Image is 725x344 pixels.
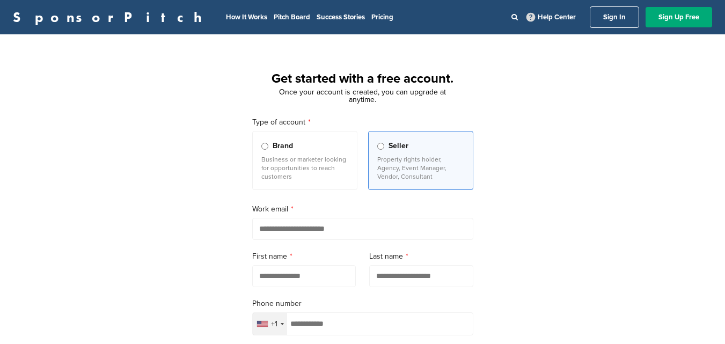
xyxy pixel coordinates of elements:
a: Sign Up Free [646,7,712,27]
span: Once your account is created, you can upgrade at anytime. [279,87,446,104]
a: Sign In [590,6,639,28]
label: Work email [252,203,473,215]
label: First name [252,251,356,262]
div: +1 [271,320,277,328]
a: Pitch Board [274,13,310,21]
h1: Get started with a free account. [239,69,486,89]
input: Seller Property rights holder, Agency, Event Manager, Vendor, Consultant [377,143,384,150]
a: How It Works [226,13,267,21]
span: Brand [273,140,293,152]
input: Brand Business or marketer looking for opportunities to reach customers [261,143,268,150]
p: Business or marketer looking for opportunities to reach customers [261,155,348,181]
label: Last name [369,251,473,262]
span: Seller [389,140,408,152]
a: SponsorPitch [13,10,209,24]
p: Property rights holder, Agency, Event Manager, Vendor, Consultant [377,155,464,181]
label: Phone number [252,298,473,310]
a: Help Center [524,11,578,24]
label: Type of account [252,116,473,128]
div: Selected country [253,313,287,335]
a: Pricing [371,13,393,21]
a: Success Stories [317,13,365,21]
